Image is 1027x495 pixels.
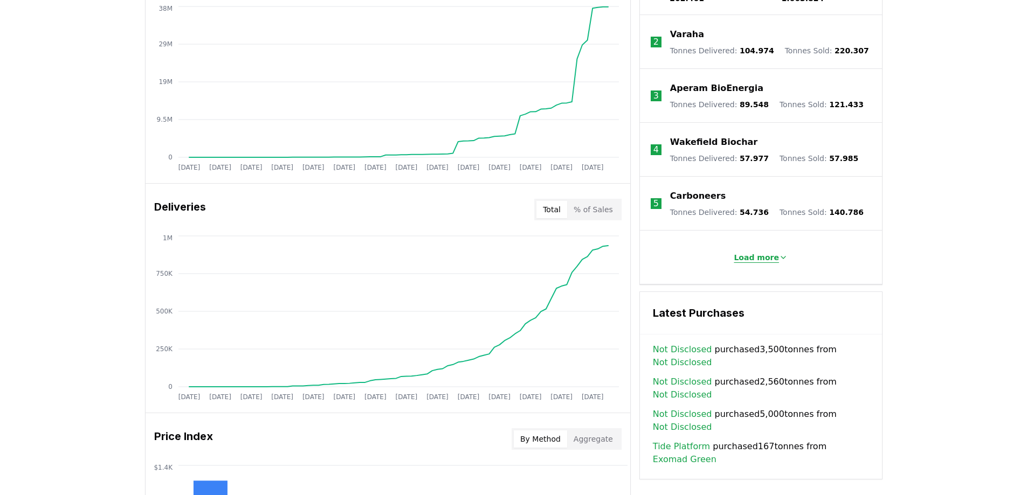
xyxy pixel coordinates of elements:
a: Exomad Green [653,453,716,466]
tspan: [DATE] [550,164,573,171]
tspan: [DATE] [581,393,603,401]
span: 89.548 [740,100,769,109]
span: 220.307 [835,46,869,55]
tspan: [DATE] [271,393,293,401]
p: 2 [653,36,659,48]
h3: Deliveries [154,199,206,220]
button: Aggregate [567,430,619,448]
tspan: 500K [156,308,173,315]
p: Tonnes Sold : [780,99,864,110]
span: 104.974 [740,46,774,55]
tspan: [DATE] [457,164,479,171]
tspan: $1.4K [154,464,173,471]
p: 5 [653,197,659,210]
tspan: [DATE] [364,164,387,171]
tspan: [DATE] [240,164,262,171]
tspan: [DATE] [488,164,511,171]
button: Total [536,201,567,218]
tspan: [DATE] [488,393,511,401]
button: By Method [514,430,567,448]
tspan: [DATE] [426,164,449,171]
tspan: [DATE] [364,393,387,401]
a: Not Disclosed [653,388,712,401]
span: 121.433 [829,100,864,109]
tspan: [DATE] [178,164,200,171]
p: Tonnes Sold : [785,45,869,56]
tspan: [DATE] [333,164,355,171]
tspan: [DATE] [457,393,479,401]
p: Tonnes Sold : [780,153,858,164]
tspan: [DATE] [302,164,324,171]
a: Tide Platform [653,440,710,453]
tspan: [DATE] [302,393,324,401]
h3: Latest Purchases [653,305,869,321]
tspan: [DATE] [240,393,262,401]
tspan: [DATE] [581,164,603,171]
span: purchased 5,000 tonnes from [653,408,869,434]
p: Tonnes Sold : [780,207,864,218]
p: Tonnes Delivered : [670,45,774,56]
tspan: [DATE] [395,164,417,171]
a: Aperam BioEnergia [670,82,763,95]
span: 140.786 [829,208,864,217]
h3: Price Index [154,428,213,450]
tspan: [DATE] [333,393,355,401]
span: purchased 3,500 tonnes from [653,343,869,369]
tspan: 29M [158,40,173,48]
a: Not Disclosed [653,408,712,421]
p: Tonnes Delivered : [670,99,769,110]
button: Load more [725,247,796,268]
p: 4 [653,143,659,156]
p: Tonnes Delivered : [670,207,769,218]
tspan: [DATE] [178,393,200,401]
tspan: 0 [168,154,173,161]
tspan: 19M [158,78,173,86]
tspan: 38M [158,5,173,12]
tspan: 9.5M [156,116,172,123]
a: Wakefield Biochar [670,136,757,149]
tspan: [DATE] [550,393,573,401]
span: 57.977 [740,154,769,163]
tspan: [DATE] [395,393,417,401]
tspan: [DATE] [519,164,541,171]
tspan: [DATE] [426,393,449,401]
span: purchased 2,560 tonnes from [653,375,869,401]
tspan: [DATE] [271,164,293,171]
tspan: 1M [163,234,173,242]
tspan: [DATE] [519,393,541,401]
a: Not Disclosed [653,375,712,388]
a: Not Disclosed [653,421,712,434]
span: 54.736 [740,208,769,217]
span: purchased 167 tonnes from [653,440,869,466]
a: Not Disclosed [653,343,712,356]
tspan: [DATE] [209,164,231,171]
span: 57.985 [829,154,858,163]
tspan: 250K [156,345,173,353]
a: Carboneers [670,190,726,203]
p: Tonnes Delivered : [670,153,769,164]
a: Varaha [670,28,704,41]
tspan: 0 [168,383,173,391]
p: 3 [653,89,659,102]
tspan: [DATE] [209,393,231,401]
a: Not Disclosed [653,356,712,369]
p: Load more [734,252,779,263]
tspan: 750K [156,270,173,277]
button: % of Sales [567,201,619,218]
